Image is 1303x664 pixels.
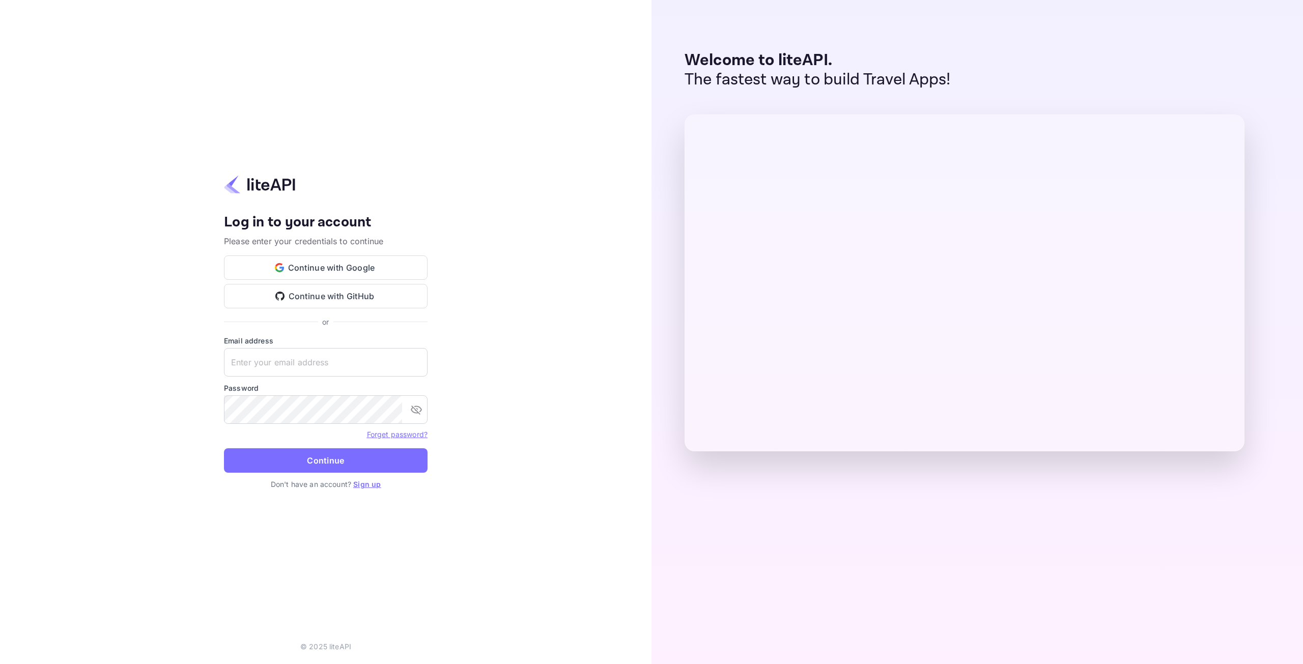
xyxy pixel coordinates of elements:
p: or [322,316,329,327]
a: Forget password? [367,429,428,439]
p: The fastest way to build Travel Apps! [685,70,951,90]
p: Please enter your credentials to continue [224,235,428,247]
a: Forget password? [367,430,428,439]
h4: Log in to your account [224,214,428,232]
a: Sign up [353,480,381,488]
button: Continue with GitHub [224,284,428,308]
p: Don't have an account? [224,479,428,489]
button: Continue with Google [224,255,428,280]
button: toggle password visibility [406,399,427,420]
p: © 2025 liteAPI [300,641,351,652]
label: Email address [224,335,428,346]
input: Enter your email address [224,348,428,377]
button: Continue [224,448,428,473]
img: liteapi [224,175,295,194]
label: Password [224,383,428,393]
p: Welcome to liteAPI. [685,51,951,70]
img: liteAPI Dashboard Preview [685,114,1244,451]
